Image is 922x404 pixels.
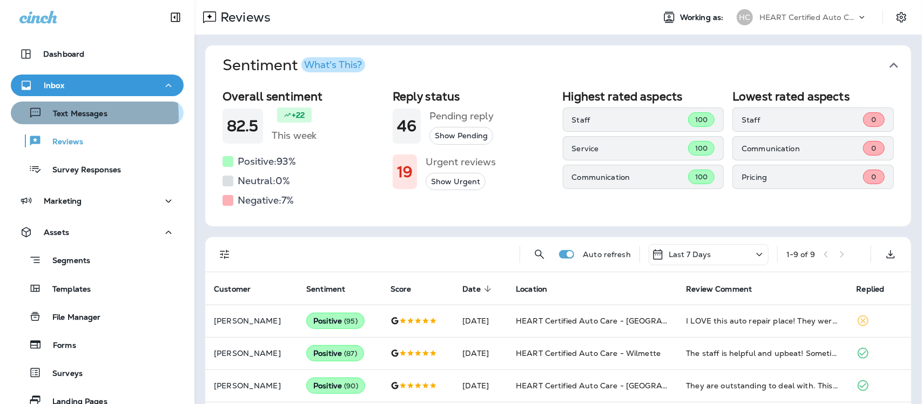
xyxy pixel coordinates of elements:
[344,349,357,358] span: ( 87 )
[454,369,507,402] td: [DATE]
[871,115,876,124] span: 0
[462,285,481,294] span: Date
[857,284,899,294] span: Replied
[11,248,184,272] button: Segments
[516,381,710,390] span: HEART Certified Auto Care - [GEOGRAPHIC_DATA]
[344,381,358,390] span: ( 90 )
[11,305,184,328] button: File Manager
[344,317,358,326] span: ( 95 )
[214,349,289,358] p: [PERSON_NAME]
[529,244,550,265] button: Search Reviews
[304,60,362,70] div: What's This?
[742,144,863,153] p: Communication
[669,250,711,259] p: Last 7 Days
[516,316,710,326] span: HEART Certified Auto Care - [GEOGRAPHIC_DATA]
[43,50,84,58] p: Dashboard
[216,9,271,25] p: Reviews
[11,102,184,124] button: Text Messages
[306,378,365,394] div: Positive
[42,285,91,295] p: Templates
[11,75,184,96] button: Inbox
[306,285,345,294] span: Sentiment
[426,173,486,191] button: Show Urgent
[11,158,184,180] button: Survey Responses
[516,285,547,294] span: Location
[42,137,83,147] p: Reviews
[462,284,495,294] span: Date
[429,107,494,125] h5: Pending reply
[572,144,688,153] p: Service
[695,115,708,124] span: 100
[737,9,753,25] div: HC
[686,285,752,294] span: Review Comment
[680,13,726,22] span: Working as:
[238,192,294,209] h5: Negative: 7 %
[42,369,83,379] p: Surveys
[454,305,507,337] td: [DATE]
[223,90,384,103] h2: Overall sentiment
[272,127,317,144] h5: This week
[759,13,857,22] p: HEART Certified Auto Care
[871,144,876,153] span: 0
[686,284,766,294] span: Review Comment
[160,6,191,28] button: Collapse Sidebar
[686,315,839,326] div: I LOVE this auto repair place! They were so nice and fixed my car in one day! In fact, I am 74 ye...
[454,337,507,369] td: [DATE]
[214,381,289,390] p: [PERSON_NAME]
[11,43,184,65] button: Dashboard
[695,172,708,181] span: 100
[214,45,920,85] button: SentimentWhat's This?
[572,173,688,181] p: Communication
[42,109,107,119] p: Text Messages
[857,285,885,294] span: Replied
[892,8,911,27] button: Settings
[742,173,863,181] p: Pricing
[686,348,839,359] div: The staff is helpful and upbeat! Sometimes they can even fit in the work on your car when they ar...
[306,284,359,294] span: Sentiment
[306,313,365,329] div: Positive
[214,317,289,325] p: [PERSON_NAME]
[686,380,839,391] div: They are outstanding to deal with. This reminds of the old time honest and trustworthy auto speci...
[429,127,493,145] button: Show Pending
[11,190,184,212] button: Marketing
[391,285,412,294] span: Score
[583,250,631,259] p: Auto refresh
[292,110,305,120] p: +22
[391,284,426,294] span: Score
[301,57,365,72] button: What's This?
[11,130,184,152] button: Reviews
[11,333,184,356] button: Forms
[880,244,901,265] button: Export as CSV
[214,284,265,294] span: Customer
[11,221,184,243] button: Assets
[44,197,82,205] p: Marketing
[563,90,724,103] h2: Highest rated aspects
[572,116,688,124] p: Staff
[11,361,184,384] button: Surveys
[214,285,251,294] span: Customer
[227,117,259,135] h1: 82.5
[695,144,708,153] span: 100
[742,116,863,124] p: Staff
[42,341,76,351] p: Forms
[238,153,296,170] h5: Positive: 93 %
[732,90,894,103] h2: Lowest rated aspects
[426,153,496,171] h5: Urgent reviews
[214,244,235,265] button: Filters
[42,165,121,176] p: Survey Responses
[42,313,101,323] p: File Manager
[205,85,911,226] div: SentimentWhat's This?
[516,348,661,358] span: HEART Certified Auto Care - Wilmette
[42,256,90,267] p: Segments
[393,90,554,103] h2: Reply status
[223,56,365,75] h1: Sentiment
[44,228,69,237] p: Assets
[397,117,416,135] h1: 46
[11,277,184,300] button: Templates
[44,81,64,90] p: Inbox
[871,172,876,181] span: 0
[397,163,413,181] h1: 19
[238,172,290,190] h5: Neutral: 0 %
[786,250,815,259] div: 1 - 9 of 9
[516,284,561,294] span: Location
